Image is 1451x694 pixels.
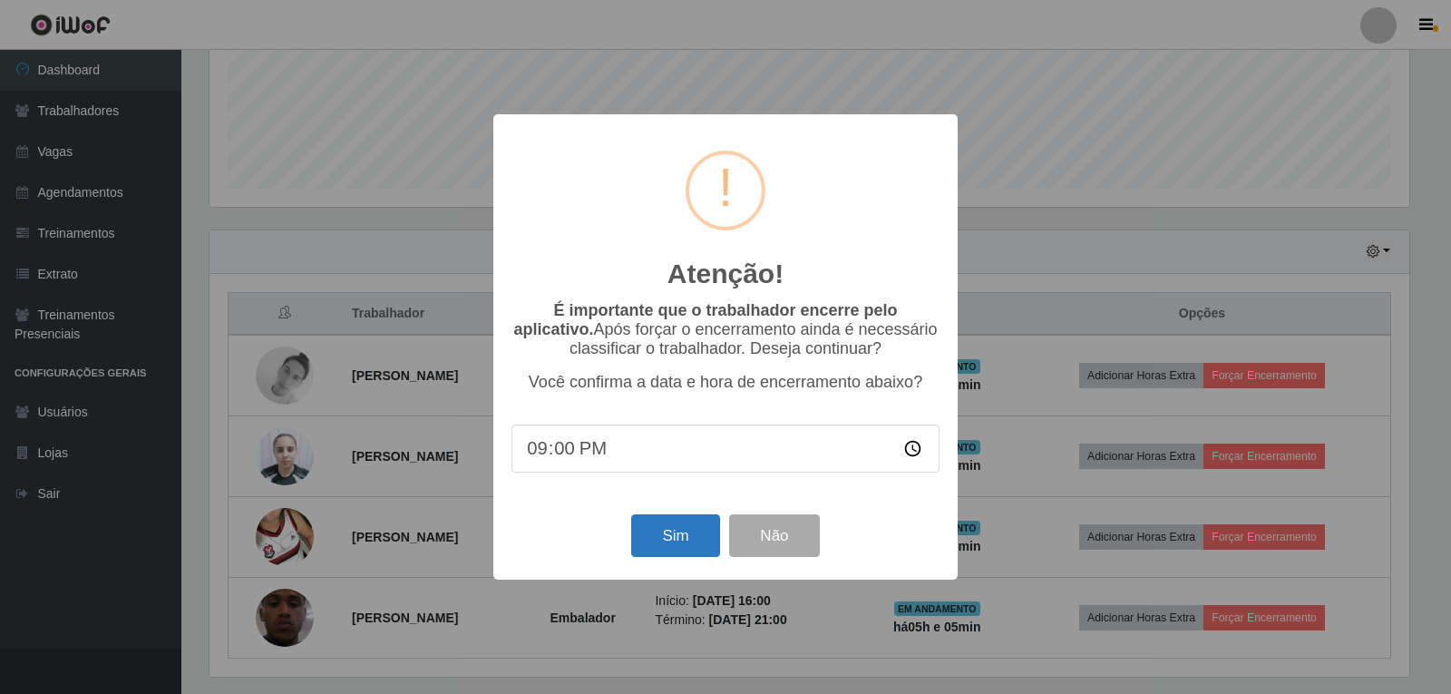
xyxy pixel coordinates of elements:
[667,258,784,290] h2: Atenção!
[511,373,940,392] p: Você confirma a data e hora de encerramento abaixo?
[511,301,940,358] p: Após forçar o encerramento ainda é necessário classificar o trabalhador. Deseja continuar?
[631,514,719,557] button: Sim
[729,514,819,557] button: Não
[513,301,897,338] b: É importante que o trabalhador encerre pelo aplicativo.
